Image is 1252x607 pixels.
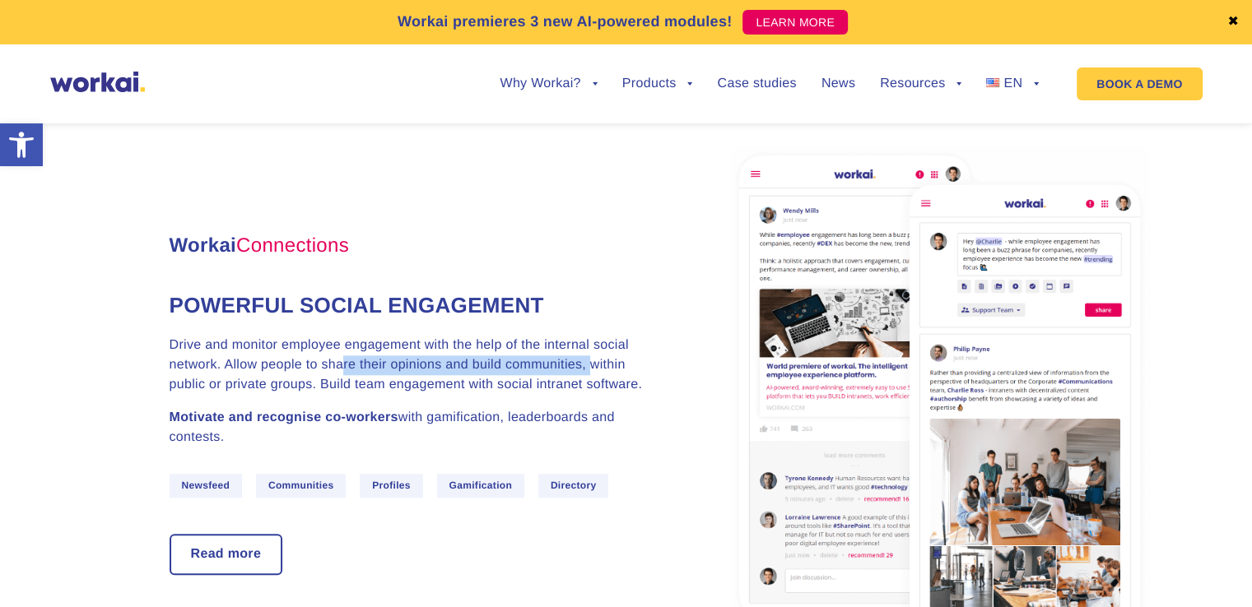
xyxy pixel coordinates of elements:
[1003,76,1022,90] span: EN
[170,410,398,424] strong: Motivate and recognise co-workers
[170,290,663,320] h4: Powerful social engagement
[500,77,597,90] a: Why Workai?
[1077,67,1202,100] a: BOOK A DEMO
[1227,16,1239,29] a: ✖
[437,474,525,498] span: Gamification
[170,231,663,261] h3: Workai
[170,408,663,447] p: with gamification, leaderboards and contests.
[622,77,693,90] a: Products
[538,474,609,498] span: Directory
[171,535,282,573] a: Read more
[742,10,848,35] a: LEARN MORE
[170,336,663,395] p: Drive and monitor employee engagement with the help of the internal social network. Allow people ...
[880,77,961,90] a: Resources
[821,77,855,90] a: News
[398,11,733,33] p: Workai premieres 3 new AI-powered modules!
[256,474,347,498] span: Communities
[360,474,423,498] span: Profiles
[236,234,349,257] span: Connections
[170,474,243,498] span: Newsfeed
[717,77,796,90] a: Case studies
